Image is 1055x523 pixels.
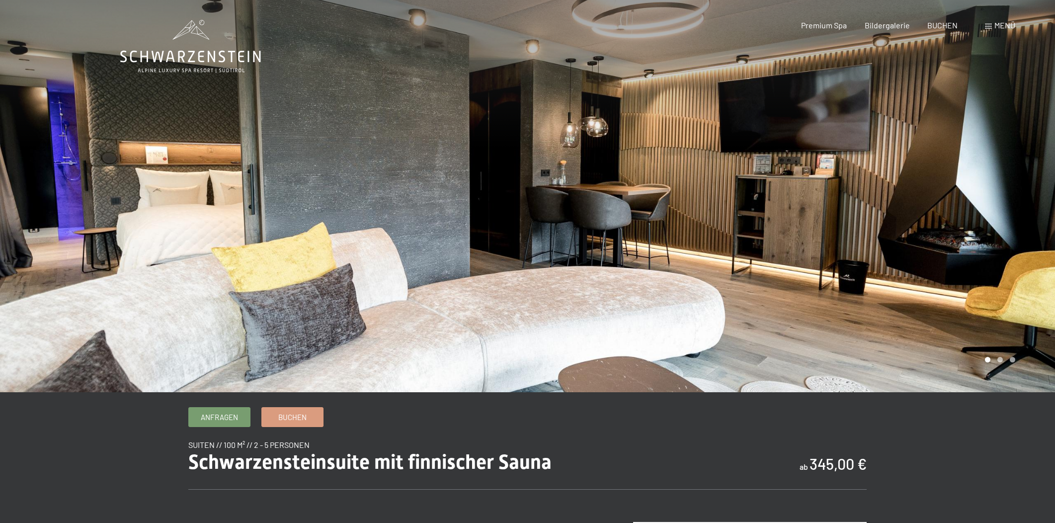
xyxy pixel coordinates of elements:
[801,20,847,30] a: Premium Spa
[188,450,552,474] span: Schwarzensteinsuite mit finnischer Sauna
[800,462,808,471] span: ab
[865,20,910,30] a: Bildergalerie
[262,408,323,427] a: Buchen
[278,412,307,423] span: Buchen
[810,455,867,473] b: 345,00 €
[994,20,1015,30] span: Menü
[188,440,310,449] span: Suiten // 100 m² // 2 - 5 Personen
[927,20,958,30] a: BUCHEN
[189,408,250,427] a: Anfragen
[201,412,238,423] span: Anfragen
